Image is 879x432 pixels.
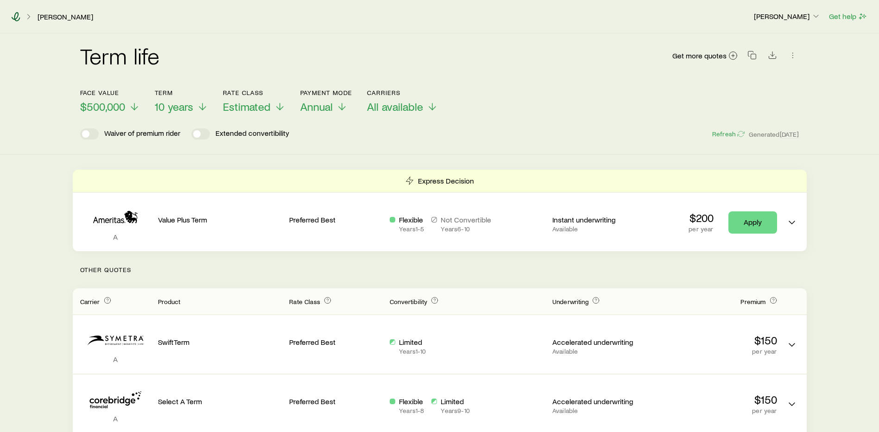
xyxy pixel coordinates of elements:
[300,89,353,96] p: Payment Mode
[390,298,427,305] span: Convertibility
[728,211,777,234] a: Apply
[441,225,491,233] p: Years 6 - 10
[73,170,807,251] div: Term quotes
[753,11,821,22] button: [PERSON_NAME]
[223,89,285,96] p: Rate Class
[399,337,426,347] p: Limited
[399,225,424,233] p: Years 1 - 5
[155,89,208,114] button: Term10 years
[766,52,779,61] a: Download CSV
[289,298,320,305] span: Rate Class
[158,298,181,305] span: Product
[155,100,193,113] span: 10 years
[73,251,807,288] p: Other Quotes
[367,89,438,114] button: CarriersAll available
[80,414,151,423] p: A
[653,393,777,406] p: $150
[418,176,474,185] p: Express Decision
[80,298,100,305] span: Carrier
[289,397,382,406] p: Preferred Best
[749,130,799,139] span: Generated
[80,89,140,96] p: Face value
[740,298,765,305] span: Premium
[441,215,491,224] p: Not Convertible
[399,397,424,406] p: Flexible
[223,100,271,113] span: Estimated
[780,130,799,139] span: [DATE]
[653,407,777,414] p: per year
[223,89,285,114] button: Rate ClassEstimated
[80,100,125,113] span: $500,000
[399,348,426,355] p: Years 1 - 10
[399,407,424,414] p: Years 1 - 8
[158,337,282,347] p: SwiftTerm
[367,100,423,113] span: All available
[80,89,140,114] button: Face value$500,000
[80,232,151,241] p: A
[754,12,821,21] p: [PERSON_NAME]
[552,298,588,305] span: Underwriting
[289,337,382,347] p: Preferred Best
[689,211,713,224] p: $200
[104,128,180,140] p: Waiver of premium rider
[300,100,333,113] span: Annual
[215,128,289,140] p: Extended convertibility
[80,44,160,67] h2: Term life
[441,397,469,406] p: Limited
[158,215,282,224] p: Value Plus Term
[289,215,382,224] p: Preferred Best
[689,225,713,233] p: per year
[367,89,438,96] p: Carriers
[300,89,353,114] button: Payment ModeAnnual
[552,348,645,355] p: Available
[552,215,645,224] p: Instant underwriting
[155,89,208,96] p: Term
[399,215,424,224] p: Flexible
[552,225,645,233] p: Available
[552,397,645,406] p: Accelerated underwriting
[672,52,727,59] span: Get more quotes
[441,407,469,414] p: Years 9 - 10
[80,355,151,364] p: A
[653,348,777,355] p: per year
[552,337,645,347] p: Accelerated underwriting
[552,407,645,414] p: Available
[672,51,738,61] a: Get more quotes
[158,397,282,406] p: Select A Term
[37,13,94,21] a: [PERSON_NAME]
[828,11,868,22] button: Get help
[653,334,777,347] p: $150
[712,130,745,139] button: Refresh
